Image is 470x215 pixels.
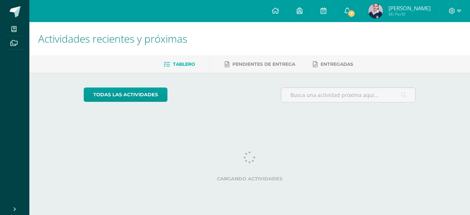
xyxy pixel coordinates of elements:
span: Entregadas [321,61,353,67]
span: 7 [347,10,355,18]
a: Entregadas [313,58,353,70]
input: Busca una actividad próxima aquí... [281,88,416,102]
span: Tablero [173,61,195,67]
a: todas las Actividades [84,87,167,102]
span: [PERSON_NAME] [388,4,431,12]
span: Mi Perfil [388,11,431,17]
span: Pendientes de entrega [232,61,295,67]
img: 0675d03f4cdbd69f445b19393148699c.png [368,4,383,18]
a: Pendientes de entrega [225,58,295,70]
a: Tablero [164,58,195,70]
label: Cargando actividades [84,176,416,182]
span: Actividades recientes y próximas [38,32,187,46]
